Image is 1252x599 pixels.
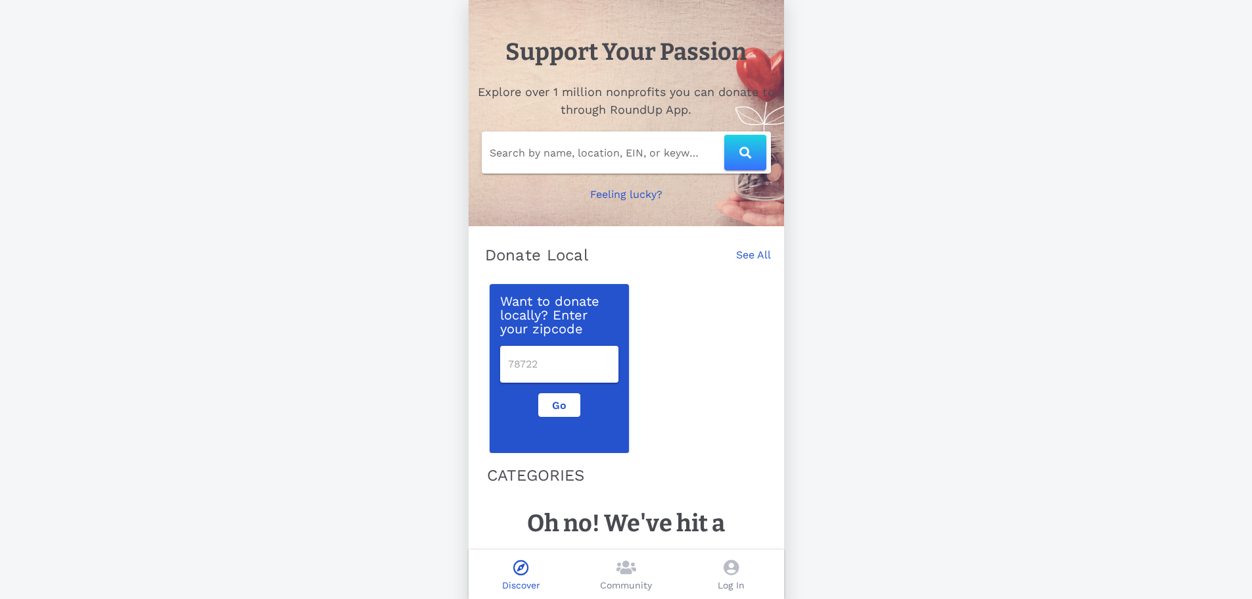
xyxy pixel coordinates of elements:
h2: Explore over 1 million nonprofits you can donate to through RoundUp App. [476,83,776,118]
h1: Support Your Passion [505,34,747,70]
p: Log In [718,579,745,592]
p: Want to donate locally? Enter your zipcode [500,295,618,335]
button: Go [538,393,580,417]
p: Community [600,579,652,592]
p: Discover [502,579,540,592]
p: CATEGORIES [487,464,766,487]
span: Go [549,399,569,412]
input: 78722 [508,354,611,375]
h1: Oh no! We've hit a snag... [495,506,758,577]
p: Donate Local [485,245,589,266]
a: See All [736,247,771,276]
p: Feeling lucky? [590,187,662,203]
